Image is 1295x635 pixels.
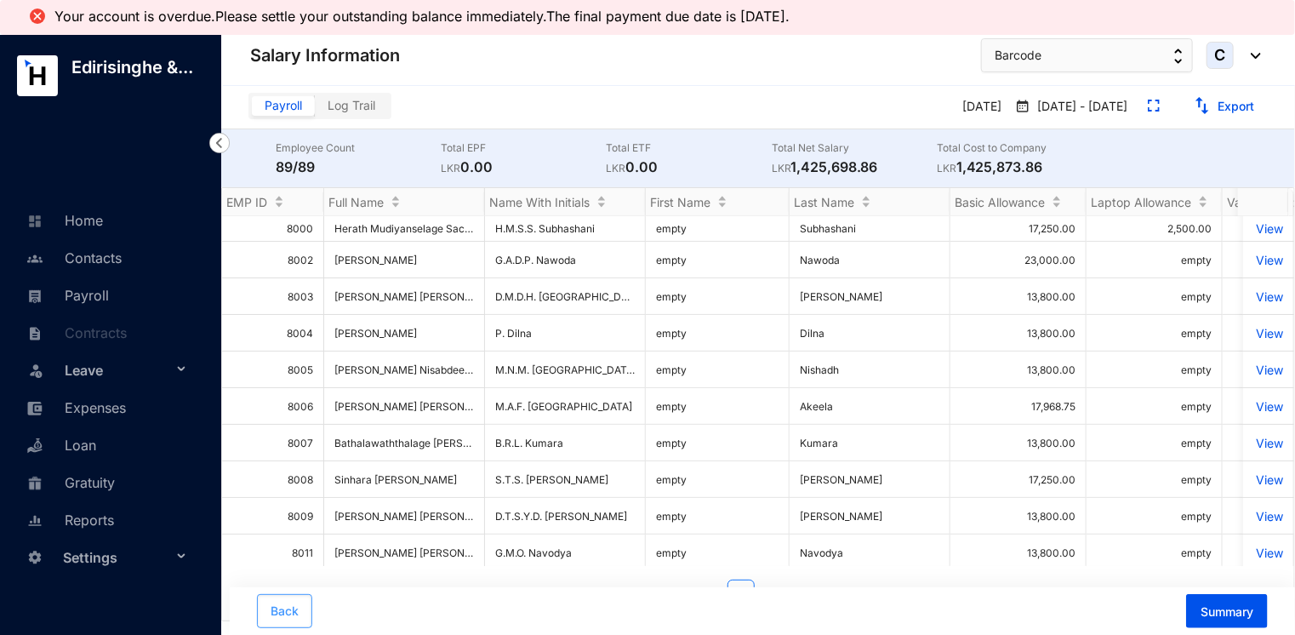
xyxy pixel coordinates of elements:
[22,474,115,491] a: Gratuity
[772,140,937,157] p: Total Net Salary
[790,188,950,216] th: Last Name
[485,352,646,388] td: M.N.M. [GEOGRAPHIC_DATA]
[334,473,457,486] span: Sinhara [PERSON_NAME]
[794,195,854,209] span: Last Name
[1253,399,1283,414] a: View
[334,327,474,340] span: [PERSON_NAME]
[1180,93,1268,120] button: Export
[334,222,567,235] span: Herath Mudiyanselage Sachini [PERSON_NAME]
[762,580,789,607] li: 2
[485,242,646,278] td: G.A.D.P. Nawoda
[790,388,950,425] td: Akeela
[222,188,324,216] th: EMP ID
[650,195,710,209] span: First Name
[14,201,201,238] li: Home
[950,461,1087,498] td: 17,250.00
[209,133,230,153] img: nav-icon-left.19a07721e4dec06a274f6d07517f07b7.svg
[485,498,646,535] td: D.T.S.Y.D. [PERSON_NAME]
[728,581,754,606] a: 1
[1087,315,1223,352] td: empty
[257,594,312,628] button: Back
[1087,188,1223,216] th: Laptop Allowance
[489,195,590,209] span: Name With Initials
[772,157,937,177] p: 1,425,698.86
[250,43,400,67] p: Salary Information
[790,425,950,461] td: Kumara
[1253,289,1283,304] a: View
[1253,253,1283,267] p: View
[727,580,755,607] li: 1
[441,160,460,177] p: LKR
[772,160,791,177] p: LKR
[646,388,790,425] td: empty
[22,249,122,266] a: Contacts
[796,580,823,607] li: Next Page
[328,98,375,112] span: Log Trail
[607,140,772,157] p: Total ETF
[22,512,114,529] a: Reports
[1174,49,1183,64] img: up-down-arrow.74152d26bf9780fbf563ca9c90304185.svg
[485,425,646,461] td: B.R.L. Kumara
[950,188,1087,216] th: Basic Allowance
[222,425,324,461] td: 8007
[950,315,1087,352] td: 13,800.00
[790,498,950,535] td: [PERSON_NAME]
[646,242,790,278] td: empty
[950,388,1087,425] td: 17,968.75
[950,425,1087,461] td: 13,800.00
[1253,509,1283,523] a: View
[1091,195,1191,209] span: Laptop Allowance
[222,242,324,278] td: 8002
[485,388,646,425] td: M.A.F. [GEOGRAPHIC_DATA]
[1087,216,1223,242] td: 2,500.00
[27,251,43,266] img: people-unselected.118708e94b43a90eceab.svg
[485,216,646,242] td: H.M.S.S. Subhashani
[222,498,324,535] td: 8009
[22,212,103,229] a: Home
[1253,436,1283,450] p: View
[950,352,1087,388] td: 13,800.00
[27,401,43,416] img: expense-unselected.2edcf0507c847f3e9e96.svg
[27,550,43,565] img: settings-unselected.1febfda315e6e19643a1.svg
[950,242,1087,278] td: 23,000.00
[607,160,626,177] p: LKR
[646,315,790,352] td: empty
[334,290,502,303] span: [PERSON_NAME] [PERSON_NAME]
[1172,604,1268,619] a: Summary
[58,55,207,79] p: Edirisinghe &...
[1253,363,1283,377] a: View
[334,363,556,376] span: [PERSON_NAME] Nisabdeen [PERSON_NAME]
[265,98,302,112] span: Payroll
[790,216,950,242] td: Subhashani
[27,6,48,26] img: alert-icon-error.ae2eb8c10aa5e3dc951a89517520af3a.svg
[796,580,823,607] button: right
[950,216,1087,242] td: 17,250.00
[1015,98,1030,115] img: payroll-calender.2a2848c9e82147e90922403bdc96c587.svg
[276,157,441,177] p: 89/89
[937,157,1102,177] p: 1,425,873.86
[14,463,201,501] li: Gratuity
[1087,388,1223,425] td: empty
[222,216,324,242] td: 8000
[14,426,201,463] li: Loan
[1253,546,1283,560] p: View
[1201,604,1253,621] span: Summary
[1215,48,1226,63] span: C
[646,188,790,216] th: First Name
[937,140,1102,157] p: Total Cost to Company
[334,254,417,266] span: [PERSON_NAME]
[27,326,43,341] img: contract-unselected.99e2b2107c0a7dd48938.svg
[276,140,441,157] p: Employee Count
[790,352,950,388] td: Nishadh
[1242,53,1261,59] img: dropdown-black.8e83cc76930a90b1a4fdb6d089b7bf3a.svg
[1253,326,1283,340] a: View
[950,498,1087,535] td: 13,800.00
[485,188,646,216] th: Name With Initials
[222,535,324,571] td: 8011
[485,535,646,571] td: G.M.O. Navodya
[54,9,798,24] li: Your account is overdue.Please settle your outstanding balance immediately.The final payment due ...
[222,352,324,388] td: 8005
[607,157,772,177] p: 0.00
[14,313,201,351] li: Contracts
